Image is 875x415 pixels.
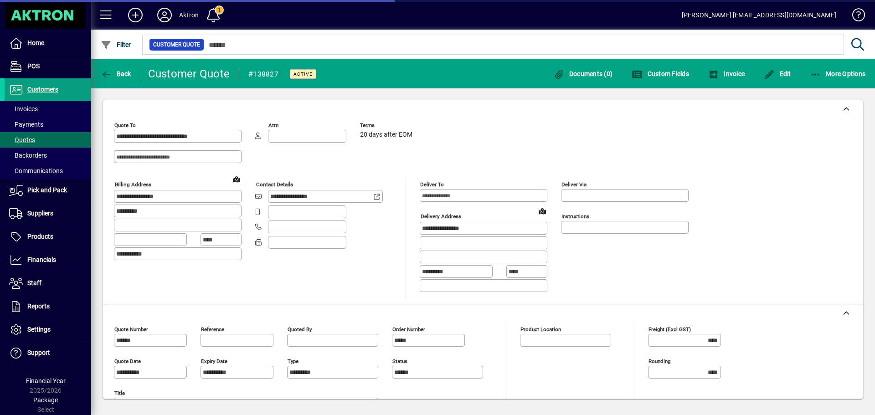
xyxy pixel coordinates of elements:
[121,7,150,23] button: Add
[114,358,141,364] mat-label: Quote date
[114,122,136,128] mat-label: Quote To
[27,233,53,240] span: Products
[682,8,836,22] div: [PERSON_NAME] [EMAIL_ADDRESS][DOMAIN_NAME]
[114,326,148,332] mat-label: Quote number
[293,71,313,77] span: Active
[153,40,200,49] span: Customer Quote
[27,210,53,217] span: Suppliers
[9,121,43,128] span: Payments
[5,55,91,78] a: POS
[179,8,199,22] div: Aktron
[9,152,47,159] span: Backorders
[629,66,691,82] button: Custom Fields
[9,167,63,174] span: Communications
[520,326,561,332] mat-label: Product location
[101,70,131,77] span: Back
[27,326,51,333] span: Settings
[392,326,425,332] mat-label: Order number
[27,186,67,194] span: Pick and Pack
[27,86,58,93] span: Customers
[561,213,589,220] mat-label: Instructions
[98,36,134,53] button: Filter
[26,377,66,384] span: Financial Year
[808,66,868,82] button: More Options
[27,279,41,287] span: Staff
[360,123,415,128] span: Terms
[5,179,91,202] a: Pick and Pack
[288,358,299,364] mat-label: Type
[810,70,866,77] span: More Options
[649,326,691,332] mat-label: Freight (excl GST)
[360,131,412,138] span: 20 days after EOM
[5,202,91,225] a: Suppliers
[148,67,230,81] div: Customer Quote
[5,295,91,318] a: Reports
[553,70,612,77] span: Documents (0)
[101,41,131,48] span: Filter
[632,70,689,77] span: Custom Fields
[114,389,125,396] mat-label: Title
[762,66,793,82] button: Edit
[9,136,35,143] span: Quotes
[201,358,227,364] mat-label: Expiry date
[150,7,179,23] button: Profile
[5,249,91,272] a: Financials
[5,318,91,341] a: Settings
[9,105,38,113] span: Invoices
[27,256,56,263] span: Financials
[5,101,91,117] a: Invoices
[27,349,50,356] span: Support
[5,132,91,148] a: Quotes
[649,358,670,364] mat-label: Rounding
[5,163,91,179] a: Communications
[706,66,747,82] button: Invoice
[27,302,50,310] span: Reports
[535,204,550,218] a: View on map
[98,66,134,82] button: Back
[5,148,91,163] a: Backorders
[5,117,91,132] a: Payments
[229,172,244,186] a: View on map
[420,181,444,188] mat-label: Deliver To
[288,326,312,332] mat-label: Quoted by
[201,326,224,332] mat-label: Reference
[845,2,864,31] a: Knowledge Base
[248,67,278,82] div: #138827
[268,122,278,128] mat-label: Attn
[27,62,40,70] span: POS
[27,39,44,46] span: Home
[5,32,91,55] a: Home
[708,70,745,77] span: Invoice
[561,181,587,188] mat-label: Deliver via
[5,272,91,295] a: Staff
[5,225,91,248] a: Products
[91,66,141,82] app-page-header-button: Back
[551,66,615,82] button: Documents (0)
[33,396,58,404] span: Package
[764,70,791,77] span: Edit
[392,358,407,364] mat-label: Status
[5,342,91,364] a: Support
